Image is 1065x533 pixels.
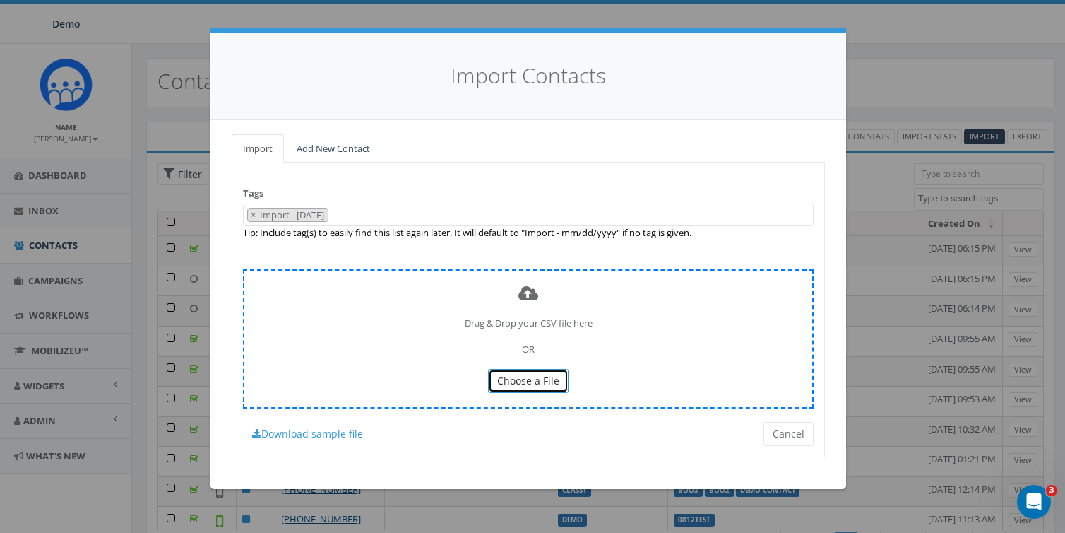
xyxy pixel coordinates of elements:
a: Add New Contact [285,134,381,163]
button: Cancel [763,422,814,446]
span: 3 [1046,485,1057,496]
textarea: Search [332,209,339,222]
h4: Import Contacts [232,61,825,91]
button: Remove item [248,209,258,222]
span: × [251,209,256,221]
div: Drag & Drop your CSV file here [243,269,814,409]
span: Import - [DATE] [258,209,328,221]
label: Tip: Include tag(s) to easily find this list again later. It will default to "Import - mm/dd/yyyy... [243,226,691,240]
li: Import - 10/15/2025 [247,208,328,223]
span: Choose a File [497,374,559,387]
iframe: Intercom live chat [1017,485,1051,519]
span: OR [522,343,535,356]
label: Tags [243,187,263,200]
a: Import [232,134,284,163]
a: Download sample file [243,422,372,446]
